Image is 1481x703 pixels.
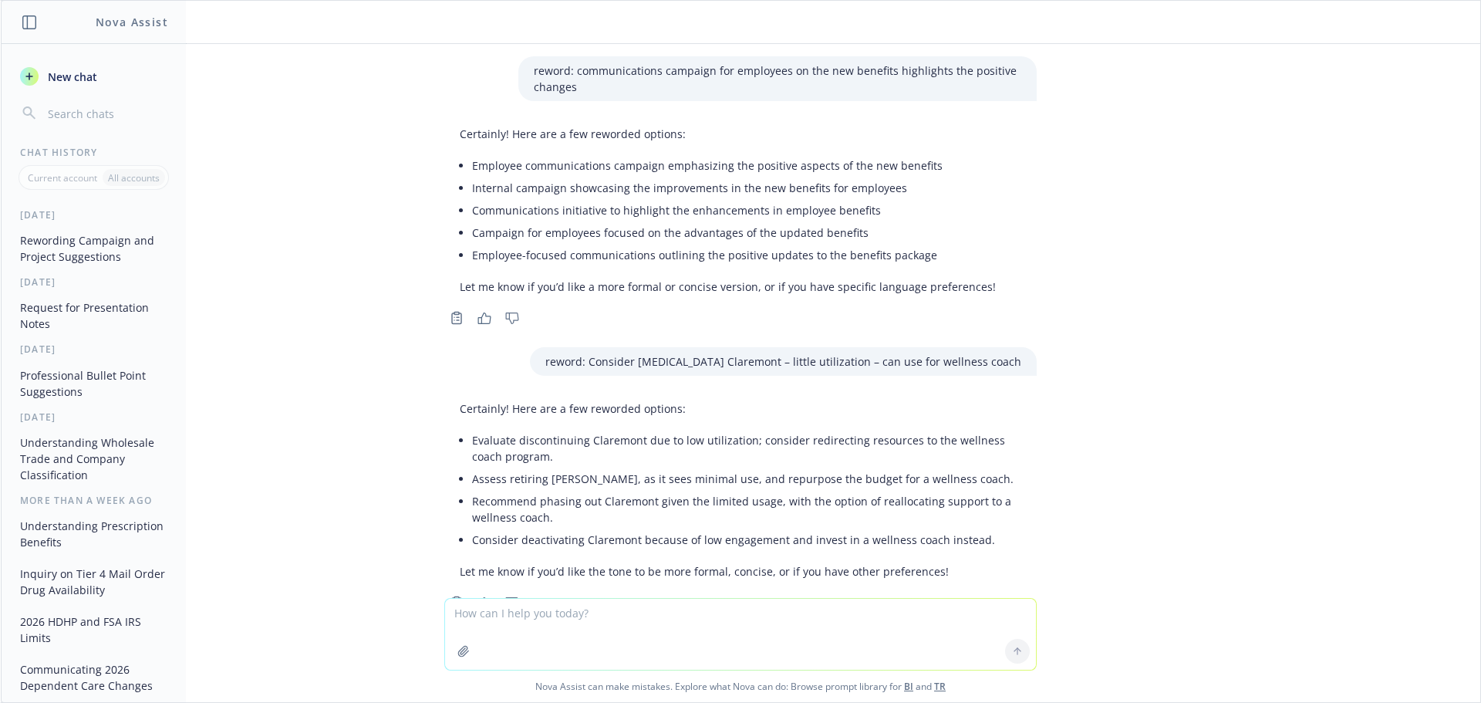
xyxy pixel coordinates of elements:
li: Employee-focused communications outlining the positive updates to the benefits package [472,244,996,266]
button: Rewording Campaign and Project Suggestions [14,228,174,269]
p: All accounts [108,171,160,184]
li: Communications initiative to highlight the enhancements in employee benefits [472,199,996,221]
li: Employee communications campaign emphasizing the positive aspects of the new benefits [472,154,996,177]
div: [DATE] [2,208,186,221]
button: Request for Presentation Notes [14,295,174,336]
button: Thumbs down [500,592,525,613]
li: Campaign for employees focused on the advantages of the updated benefits [472,221,996,244]
button: Professional Bullet Point Suggestions [14,363,174,404]
button: Inquiry on Tier 4 Mail Order Drug Availability [14,561,174,603]
p: reword: Consider [MEDICAL_DATA] Claremont – little utilization – can use for wellness coach [545,353,1021,370]
div: Chat History [2,146,186,159]
p: Certainly! Here are a few reworded options: [460,126,996,142]
p: Let me know if you’d like a more formal or concise version, or if you have specific language pref... [460,279,996,295]
button: Thumbs down [500,307,525,329]
p: reword: communications campaign for employees on the new benefits highlights the positive changes [534,63,1021,95]
p: Certainly! Here are a few reworded options: [460,401,1021,417]
li: Internal campaign showcasing the improvements in the new benefits for employees [472,177,996,199]
svg: Copy to clipboard [450,596,464,610]
svg: Copy to clipboard [450,311,464,325]
p: Let me know if you’d like the tone to be more formal, concise, or if you have other preferences! [460,563,1021,580]
div: [DATE] [2,275,186,289]
div: [DATE] [2,411,186,424]
button: Understanding Prescription Benefits [14,513,174,555]
button: Understanding Wholesale Trade and Company Classification [14,430,174,488]
h1: Nova Assist [96,14,168,30]
li: Assess retiring [PERSON_NAME], as it sees minimal use, and repurpose the budget for a wellness co... [472,468,1021,490]
input: Search chats [45,103,167,124]
a: BI [904,680,913,693]
button: 2026 HDHP and FSA IRS Limits [14,609,174,651]
button: New chat [14,63,174,90]
a: TR [934,680,946,693]
li: Recommend phasing out Claremont given the limited usage, with the option of reallocating support ... [472,490,1021,529]
span: New chat [45,69,97,85]
div: [DATE] [2,343,186,356]
span: Nova Assist can make mistakes. Explore what Nova can do: Browse prompt library for and [7,671,1474,702]
button: Communicating 2026 Dependent Care Changes [14,657,174,698]
p: Current account [28,171,97,184]
li: Evaluate discontinuing Claremont due to low utilization; consider redirecting resources to the we... [472,429,1021,468]
div: More than a week ago [2,494,186,507]
li: Consider deactivating Claremont because of low engagement and invest in a wellness coach instead. [472,529,1021,551]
